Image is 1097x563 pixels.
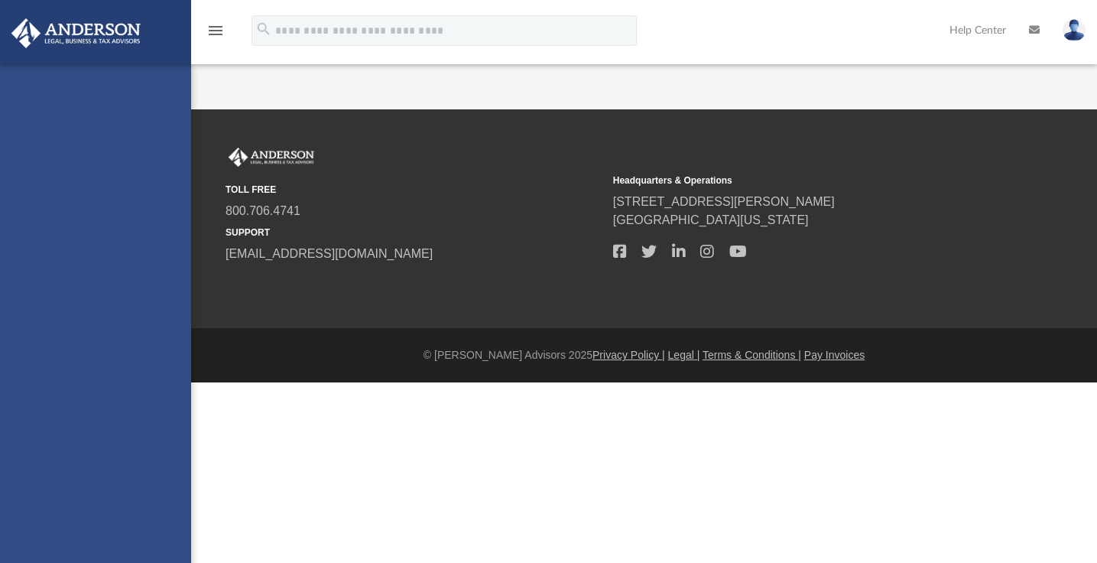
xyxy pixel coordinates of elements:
img: Anderson Advisors Platinum Portal [7,18,145,48]
small: SUPPORT [226,226,602,239]
a: menu [206,29,225,40]
a: Pay Invoices [804,349,865,361]
i: menu [206,21,225,40]
img: Anderson Advisors Platinum Portal [226,148,317,168]
a: Privacy Policy | [592,349,665,361]
a: Terms & Conditions | [703,349,801,361]
small: Headquarters & Operations [613,174,990,187]
small: TOLL FREE [226,183,602,197]
a: [EMAIL_ADDRESS][DOMAIN_NAME] [226,247,433,260]
img: User Pic [1063,19,1086,41]
div: © [PERSON_NAME] Advisors 2025 [191,347,1097,363]
a: 800.706.4741 [226,204,300,217]
a: Legal | [668,349,700,361]
a: [STREET_ADDRESS][PERSON_NAME] [613,195,835,208]
a: [GEOGRAPHIC_DATA][US_STATE] [613,213,809,226]
i: search [255,21,272,37]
